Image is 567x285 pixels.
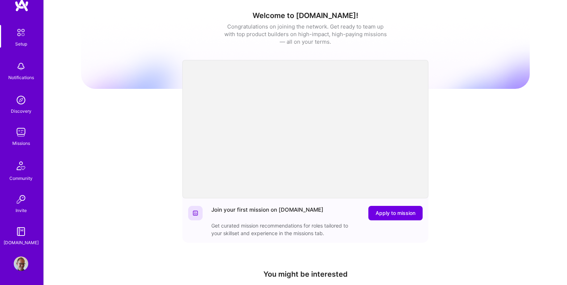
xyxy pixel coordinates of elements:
[4,239,39,246] div: [DOMAIN_NAME]
[14,192,28,207] img: Invite
[211,206,323,220] div: Join your first mission on [DOMAIN_NAME]
[224,23,387,46] div: Congratulations on joining the network. Get ready to team up with top product builders on high-im...
[12,256,30,271] a: User Avatar
[11,107,31,115] div: Discovery
[211,222,356,237] div: Get curated mission recommendations for roles tailored to your skillset and experience in the mis...
[14,256,28,271] img: User Avatar
[376,210,415,217] span: Apply to mission
[14,125,28,139] img: teamwork
[15,40,27,48] div: Setup
[12,157,30,174] img: Community
[8,74,34,81] div: Notifications
[368,206,423,220] button: Apply to mission
[9,174,33,182] div: Community
[14,224,28,239] img: guide book
[16,207,27,214] div: Invite
[81,11,530,20] h1: Welcome to [DOMAIN_NAME]!
[182,270,428,278] h4: You might be interested
[14,93,28,107] img: discovery
[14,59,28,74] img: bell
[13,25,29,40] img: setup
[192,210,198,216] img: Website
[182,60,428,198] iframe: video
[12,139,30,147] div: Missions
